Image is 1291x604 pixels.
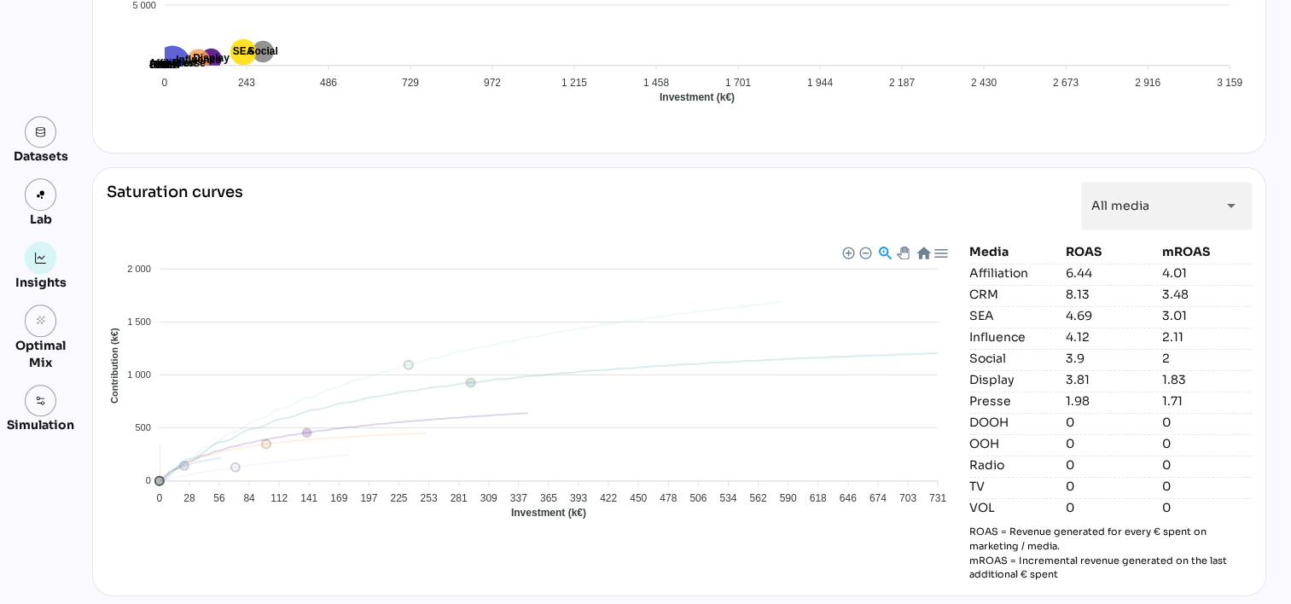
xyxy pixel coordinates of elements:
[929,491,946,503] tspan: 731
[899,491,916,503] tspan: 703
[1066,264,1155,282] div: 6.44
[630,491,647,503] tspan: 450
[969,286,1059,303] div: CRM
[107,182,243,229] div: Saturation curves
[1162,414,1252,431] div: 0
[807,76,833,88] tspan: 1 944
[1135,76,1160,88] tspan: 2 916
[156,491,162,503] tspan: 0
[480,491,497,503] tspan: 309
[243,491,255,503] tspan: 84
[213,491,225,503] tspan: 56
[1091,198,1149,213] span: All media
[841,246,853,258] div: Zoom In
[969,414,1059,431] div: DOOH
[969,328,1059,346] div: Influence
[330,491,347,503] tspan: 169
[1066,350,1155,367] div: 3.9
[1162,435,1252,452] div: 0
[1066,456,1155,473] div: 0
[1162,371,1252,388] div: 1.83
[270,491,288,503] tspan: 112
[22,211,60,228] div: Lab
[35,395,47,407] img: settings.svg
[971,76,997,88] tspan: 2 430
[810,491,827,503] tspan: 618
[969,478,1059,495] div: TV
[127,369,151,380] tspan: 1 000
[1162,264,1252,282] div: 4.01
[780,491,797,503] tspan: 590
[897,247,907,257] div: Panning
[916,245,930,259] div: Reset Zoom
[1066,328,1155,346] div: 4.12
[889,76,915,88] tspan: 2 187
[14,148,68,165] div: Datasets
[300,491,317,503] tspan: 141
[360,491,377,503] tspan: 197
[7,337,74,371] div: Optimal Mix
[35,252,47,264] img: graph.svg
[1066,414,1155,431] div: 0
[1162,350,1252,367] div: 2
[162,76,168,88] tspan: 0
[35,126,47,138] img: data.svg
[719,491,736,503] tspan: 534
[421,491,438,503] tspan: 253
[1162,328,1252,346] div: 2.11
[1053,76,1079,88] tspan: 2 673
[146,475,151,485] tspan: 0
[969,371,1059,388] div: Display
[561,76,587,88] tspan: 1 215
[1162,243,1252,260] div: mROAS
[600,491,617,503] tspan: 422
[1066,286,1155,303] div: 8.13
[109,328,119,404] text: Contribution (k€)
[969,243,1059,260] div: Media
[969,392,1059,409] div: Presse
[127,317,151,327] tspan: 1 500
[451,491,468,503] tspan: 281
[7,416,74,433] div: Simulation
[660,491,677,503] tspan: 478
[570,491,587,503] tspan: 393
[1162,478,1252,495] div: 0
[1162,307,1252,324] div: 3.01
[869,491,887,503] tspan: 674
[749,491,766,503] tspan: 562
[1217,76,1242,88] tspan: 3 159
[969,264,1059,282] div: Affiliation
[725,76,751,88] tspan: 1 701
[183,491,195,503] tspan: 28
[1221,195,1242,216] i: arrow_drop_down
[969,307,1059,324] div: SEA
[510,491,527,503] tspan: 337
[969,350,1059,367] div: Social
[35,189,47,200] img: lab.svg
[840,491,857,503] tspan: 646
[969,499,1059,516] div: VOL
[1162,286,1252,303] div: 3.48
[1162,392,1252,409] div: 1.71
[1066,392,1155,409] div: 1.98
[1066,435,1155,452] div: 0
[643,76,669,88] tspan: 1 458
[1066,499,1155,516] div: 0
[1066,307,1155,324] div: 4.69
[969,435,1059,452] div: OOH
[238,76,255,88] tspan: 243
[660,90,735,102] text: Investment (k€)
[151,60,156,70] tspan: 0
[1066,478,1155,495] div: 0
[1066,371,1155,388] div: 3.81
[15,274,67,291] div: Insights
[402,76,419,88] tspan: 729
[135,422,150,433] tspan: 500
[689,491,707,503] tspan: 506
[540,491,557,503] tspan: 365
[511,506,586,518] text: Investment (k€)
[484,76,501,88] tspan: 972
[35,315,47,327] i: grain
[390,491,407,503] tspan: 225
[320,76,337,88] tspan: 486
